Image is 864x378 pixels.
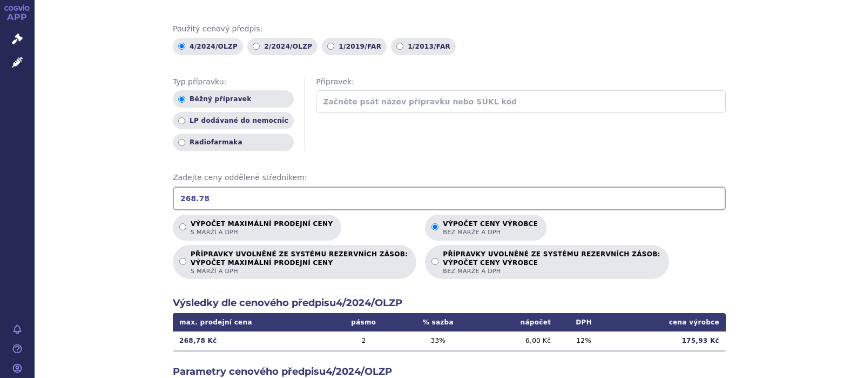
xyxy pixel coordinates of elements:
[329,331,399,350] td: 2
[478,313,557,331] th: nápočet
[173,90,294,108] label: Běžný přípravek
[173,38,243,55] label: 4/2024/OLZP
[191,220,333,236] p: Výpočet maximální prodejní ceny
[396,43,403,50] input: 1/2013/FAR
[191,250,408,275] p: PŘÍPRAVKY UVOLNĚNÉ ZE SYSTÉMU REZERVNÍCH ZÁSOB:
[557,313,610,331] th: DPH
[329,313,399,331] th: pásmo
[443,220,538,236] p: Výpočet ceny výrobce
[398,313,478,331] th: % sazba
[173,331,329,350] td: 268,78 Kč
[191,267,408,275] span: s marží a DPH
[178,139,185,146] input: Radiofarmaka
[443,267,660,275] span: bez marže a DPH
[431,223,438,230] input: Výpočet ceny výrobcebez marže a DPH
[173,77,294,88] span: Typ přípravku:
[179,223,186,230] input: Výpočet maximální prodejní cenys marží a DPH
[398,331,478,350] td: 33 %
[179,258,186,265] input: PŘÍPRAVKY UVOLNĚNÉ ZE SYSTÉMU REZERVNÍCH ZÁSOB:VÝPOČET MAXIMÁLNÍ PRODEJNÍ CENYs marží a DPH
[173,296,726,310] h2: Výsledky dle cenového předpisu 4/2024/OLZP
[557,331,610,350] td: 12 %
[316,77,726,88] span: Přípravek:
[173,173,726,183] span: Zadejte ceny oddělené středníkem:
[610,331,726,350] td: 175,93 Kč
[178,117,185,124] input: LP dodávané do nemocnic
[610,313,726,331] th: cena výrobce
[443,228,538,236] span: bez marže a DPH
[173,112,294,129] label: LP dodávané do nemocnic
[327,43,334,50] input: 1/2019/FAR
[178,43,185,50] input: 4/2024/OLZP
[443,250,660,275] p: PŘÍPRAVKY UVOLNĚNÉ ZE SYSTÉMU REZERVNÍCH ZÁSOB:
[178,96,185,103] input: Běžný přípravek
[247,38,318,55] label: 2/2024/OLZP
[191,228,333,236] span: s marží a DPH
[431,258,438,265] input: PŘÍPRAVKY UVOLNĚNÉ ZE SYSTÉMU REZERVNÍCH ZÁSOB:VÝPOČET CENY VÝROBCEbez marže a DPH
[316,90,726,113] input: Začněte psát název přípravku nebo SÚKL kód
[173,313,329,331] th: max. prodejní cena
[191,258,408,267] strong: VÝPOČET MAXIMÁLNÍ PRODEJNÍ CENY
[173,24,726,35] span: Použitý cenový předpis:
[391,38,456,55] label: 1/2013/FAR
[322,38,387,55] label: 1/2019/FAR
[173,187,726,210] input: Zadejte ceny oddělené středníkem
[443,258,660,267] strong: VÝPOČET CENY VÝROBCE
[253,43,260,50] input: 2/2024/OLZP
[478,331,557,350] td: 6,00 Kč
[173,134,294,151] label: Radiofarmaka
